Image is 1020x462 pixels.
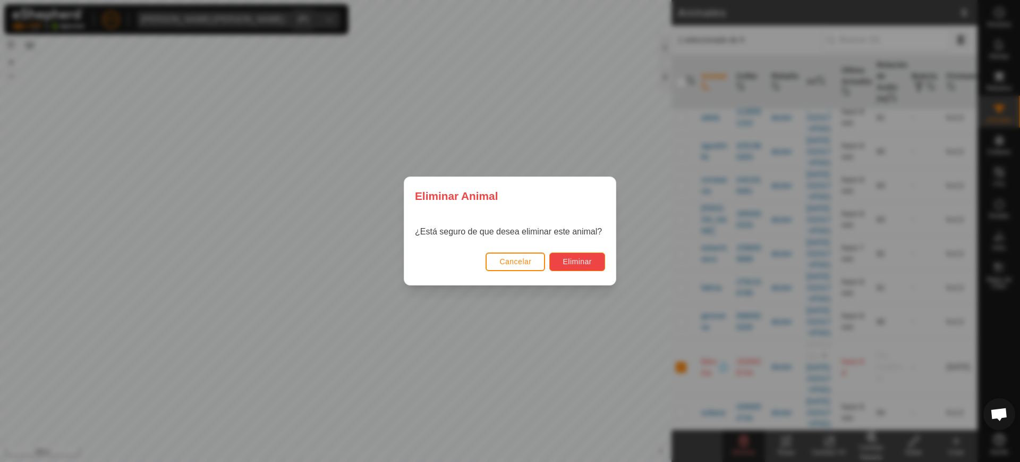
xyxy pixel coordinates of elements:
[404,177,616,215] div: Eliminar Animal
[415,227,602,236] span: ¿Está seguro de que desea eliminar este animal?
[983,398,1015,430] div: Chat abierto
[549,253,605,271] button: Eliminar
[499,257,531,266] span: Cancelar
[486,253,545,271] button: Cancelar
[563,257,592,266] span: Eliminar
